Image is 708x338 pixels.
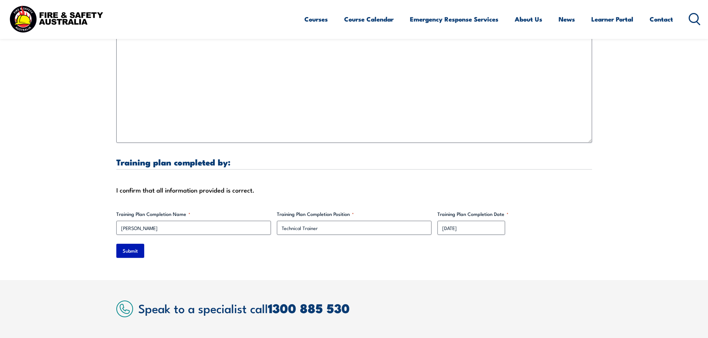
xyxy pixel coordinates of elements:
a: News [559,9,575,29]
h2: Speak to a specialist call [138,301,592,315]
h3: Training plan completed by: [116,158,592,166]
label: Training Plan Completion Name [116,210,271,218]
input: dd/mm/yyyy [437,221,505,235]
label: Training Plan Completion Date [437,210,592,218]
a: About Us [515,9,542,29]
input: Submit [116,244,144,258]
label: Training Plan Completion Position [277,210,431,218]
a: Learner Portal [591,9,633,29]
a: Contact [650,9,673,29]
a: 1300 885 530 [268,298,350,318]
a: Courses [304,9,328,29]
a: Course Calendar [344,9,394,29]
div: I confirm that all information provided is correct. [116,184,592,196]
a: Emergency Response Services [410,9,498,29]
